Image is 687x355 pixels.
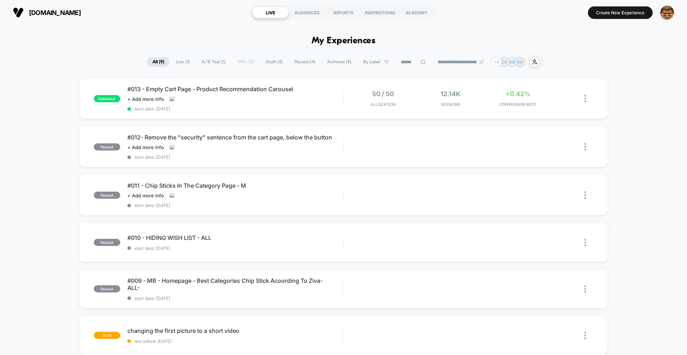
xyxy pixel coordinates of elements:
[289,7,325,18] div: AUDIENCES
[486,102,550,107] span: CONVERSION RATE
[584,95,586,102] img: close
[127,246,343,251] span: start date: [DATE]
[127,296,343,301] span: start date: [DATE]
[11,7,83,18] button: [DOMAIN_NAME]
[94,332,120,339] span: draft
[584,332,586,339] img: close
[419,102,483,107] span: Sessions
[127,144,164,150] span: + Add more info
[171,57,195,67] span: Live ( 1 )
[371,102,395,107] span: Allocation
[127,154,343,160] span: start date: [DATE]
[127,203,343,208] span: start date: [DATE]
[509,59,516,65] p: MB
[147,57,170,67] span: All ( 9 )
[13,7,24,18] img: Visually logo
[584,191,586,199] img: close
[196,57,231,67] span: A/B Test ( 1 )
[127,339,343,344] span: last edited: [DATE]
[94,143,120,151] span: paused
[584,239,586,246] img: close
[312,36,376,46] h1: My Experiences
[658,5,676,20] button: ppic
[260,57,288,67] span: Draft ( 4 )
[491,57,502,67] div: + 4
[127,182,343,189] span: #011 - Chip Sticks In The Category Page - M
[127,85,343,93] span: #013 - Empty Cart Page - Product Recommendation Carousel
[322,57,357,67] span: Archived ( 8 )
[127,327,343,334] span: changing the first picture to a short video
[398,7,435,18] div: ACADEMY
[94,239,120,246] span: paused
[660,6,674,20] img: ppic
[127,134,343,141] span: #012- Remove the "security" sentence from the cart page, below the button
[584,285,586,293] img: close
[479,60,484,64] img: end
[94,285,120,292] span: paused
[502,59,507,65] p: ZK
[584,143,586,151] img: close
[127,96,164,102] span: + Add more info
[127,234,343,241] span: #010 - HIDING WISH LIST - ALL
[252,7,289,18] div: LIVE
[517,59,523,65] p: HB
[588,6,653,19] button: Create New Experience
[362,7,398,18] div: INSPIRATIONS
[506,90,531,98] span: +0.42%
[325,7,362,18] div: REPORTS
[127,106,343,112] span: start date: [DATE]
[127,193,164,198] span: + Add more info
[127,277,343,291] span: #009 - MB - Homepage - Best Categories Chip Stick Acoording To Ziva- ALL-
[363,59,380,65] span: By Label
[94,192,120,199] span: paused
[29,9,81,16] span: [DOMAIN_NAME]
[440,90,461,98] span: 12.14k
[372,90,394,98] span: 50 / 50
[289,57,321,67] span: Paused ( 4 )
[94,95,120,102] span: published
